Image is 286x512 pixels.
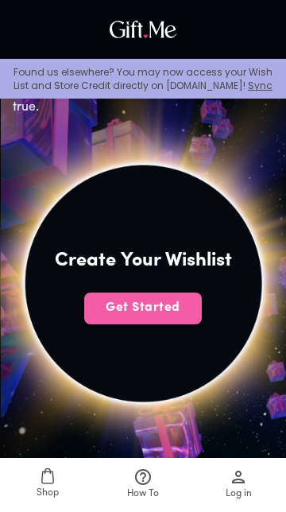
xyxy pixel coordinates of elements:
span: Shop [37,486,59,501]
img: GiftMe Logo [106,17,180,42]
a: Sync [248,79,272,92]
button: Get Started [84,293,202,324]
span: Get Started [84,299,202,316]
h4: Create Your Wishlist [55,248,232,273]
p: Found us elsewhere? You may now access your Wish List and Store Credit directly on [DOMAIN_NAME]! [13,65,273,92]
a: Log in [191,458,286,512]
a: How To [95,458,191,512]
span: How To [127,487,159,502]
span: Log in [226,487,252,502]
